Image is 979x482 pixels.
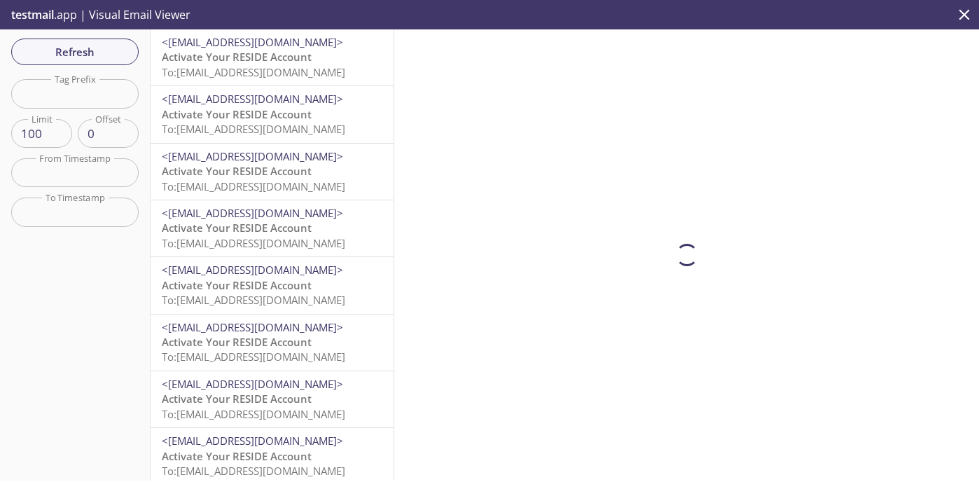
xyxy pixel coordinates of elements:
[151,371,394,427] div: <[EMAIL_ADDRESS][DOMAIN_NAME]>Activate Your RESIDE AccountTo:[EMAIL_ADDRESS][DOMAIN_NAME]
[162,449,312,463] span: Activate Your RESIDE Account
[162,149,343,163] span: <[EMAIL_ADDRESS][DOMAIN_NAME]>
[162,335,312,349] span: Activate Your RESIDE Account
[162,434,343,448] span: <[EMAIL_ADDRESS][DOMAIN_NAME]>
[162,107,312,121] span: Activate Your RESIDE Account
[151,144,394,200] div: <[EMAIL_ADDRESS][DOMAIN_NAME]>Activate Your RESIDE AccountTo:[EMAIL_ADDRESS][DOMAIN_NAME]
[151,257,394,313] div: <[EMAIL_ADDRESS][DOMAIN_NAME]>Activate Your RESIDE AccountTo:[EMAIL_ADDRESS][DOMAIN_NAME]
[151,200,394,256] div: <[EMAIL_ADDRESS][DOMAIN_NAME]>Activate Your RESIDE AccountTo:[EMAIL_ADDRESS][DOMAIN_NAME]
[151,29,394,85] div: <[EMAIL_ADDRESS][DOMAIN_NAME]>Activate Your RESIDE AccountTo:[EMAIL_ADDRESS][DOMAIN_NAME]
[22,43,127,61] span: Refresh
[162,35,343,49] span: <[EMAIL_ADDRESS][DOMAIN_NAME]>
[162,350,345,364] span: To: [EMAIL_ADDRESS][DOMAIN_NAME]
[162,263,343,277] span: <[EMAIL_ADDRESS][DOMAIN_NAME]>
[162,221,312,235] span: Activate Your RESIDE Account
[162,179,345,193] span: To: [EMAIL_ADDRESS][DOMAIN_NAME]
[162,293,345,307] span: To: [EMAIL_ADDRESS][DOMAIN_NAME]
[162,320,343,334] span: <[EMAIL_ADDRESS][DOMAIN_NAME]>
[162,92,343,106] span: <[EMAIL_ADDRESS][DOMAIN_NAME]>
[11,39,139,65] button: Refresh
[162,164,312,178] span: Activate Your RESIDE Account
[162,377,343,391] span: <[EMAIL_ADDRESS][DOMAIN_NAME]>
[162,65,345,79] span: To: [EMAIL_ADDRESS][DOMAIN_NAME]
[162,392,312,406] span: Activate Your RESIDE Account
[151,86,394,142] div: <[EMAIL_ADDRESS][DOMAIN_NAME]>Activate Your RESIDE AccountTo:[EMAIL_ADDRESS][DOMAIN_NAME]
[151,315,394,371] div: <[EMAIL_ADDRESS][DOMAIN_NAME]>Activate Your RESIDE AccountTo:[EMAIL_ADDRESS][DOMAIN_NAME]
[162,407,345,421] span: To: [EMAIL_ADDRESS][DOMAIN_NAME]
[162,464,345,478] span: To: [EMAIL_ADDRESS][DOMAIN_NAME]
[162,122,345,136] span: To: [EMAIL_ADDRESS][DOMAIN_NAME]
[162,206,343,220] span: <[EMAIL_ADDRESS][DOMAIN_NAME]>
[11,7,54,22] span: testmail
[162,278,312,292] span: Activate Your RESIDE Account
[162,50,312,64] span: Activate Your RESIDE Account
[162,236,345,250] span: To: [EMAIL_ADDRESS][DOMAIN_NAME]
